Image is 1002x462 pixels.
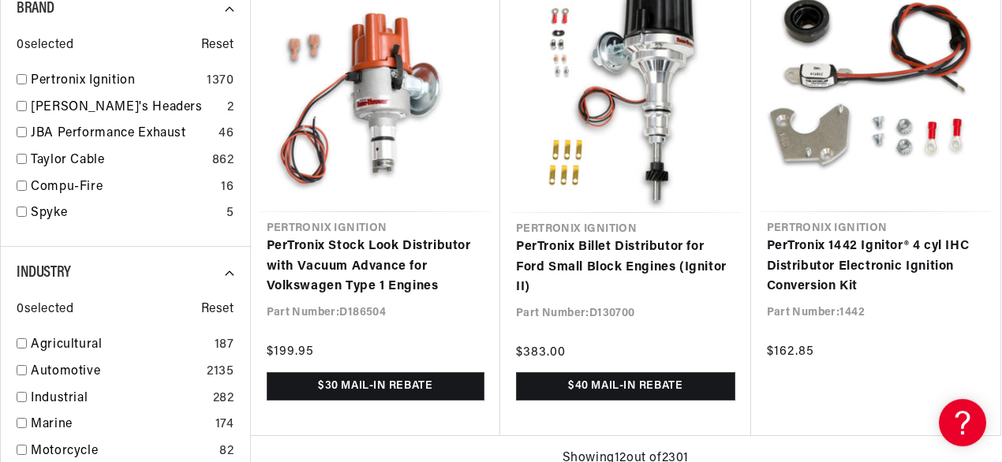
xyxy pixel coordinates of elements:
div: 82 [219,442,234,462]
div: 282 [213,389,234,409]
a: Spyke [31,203,220,224]
div: 46 [219,124,234,144]
a: Agricultural [31,335,208,356]
div: 16 [221,177,234,198]
a: JBA Performance Exhaust [31,124,212,144]
span: Reset [201,300,234,320]
span: 0 selected [17,300,73,320]
a: Compu-Fire [31,177,215,198]
a: [PERSON_NAME]'s Headers [31,98,221,118]
div: 2135 [207,362,234,382]
a: Taylor Cable [31,151,206,171]
span: Brand [17,1,54,17]
a: Motorcycle [31,442,213,462]
span: Industry [17,265,71,281]
div: 862 [212,151,234,171]
a: PerTronix Billet Distributor for Ford Small Block Engines (Ignitor II) [516,237,735,298]
a: PerTronix 1442 Ignitor® 4 cyl IHC Distributor Electronic Ignition Conversion Kit [767,237,985,297]
span: 0 selected [17,35,73,56]
div: 187 [215,335,234,356]
a: Automotive [31,362,200,382]
div: 2 [227,98,234,118]
div: 174 [215,415,234,435]
a: Marine [31,415,209,435]
a: Pertronix Ignition [31,71,200,91]
a: Industrial [31,389,207,409]
a: PerTronix Stock Look Distributor with Vacuum Advance for Volkswagen Type 1 Engines [267,237,485,297]
div: 1370 [207,71,234,91]
span: Reset [201,35,234,56]
div: 5 [226,203,234,224]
